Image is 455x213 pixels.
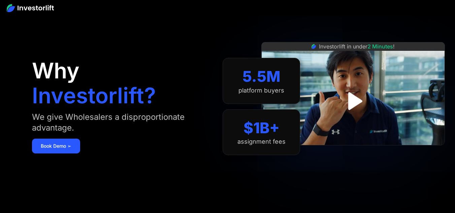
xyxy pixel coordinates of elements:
div: platform buyers [238,87,284,94]
h1: Investorlift? [32,85,156,106]
div: assignment fees [237,138,286,145]
span: 2 Minutes [367,43,393,50]
div: Investorlift in under ! [319,42,395,50]
div: $1B+ [243,119,280,137]
div: We give Wholesalers a disproportionate advantage. [32,112,209,133]
div: 5.5M [242,68,281,85]
iframe: Customer reviews powered by Trustpilot [303,149,404,157]
h1: Why [32,60,79,81]
a: Book Demo ➢ [32,139,80,153]
a: open lightbox [338,86,368,116]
